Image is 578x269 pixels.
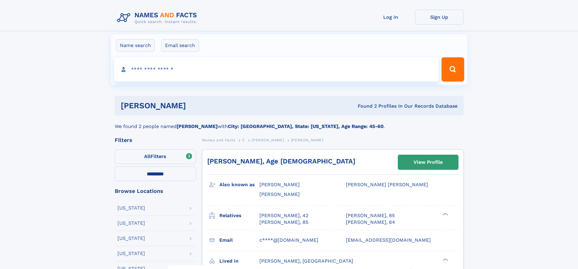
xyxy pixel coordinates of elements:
div: [US_STATE] [117,251,145,256]
a: Names and Facts [202,136,235,144]
div: Browse Locations [115,188,196,194]
div: [US_STATE] [117,221,145,226]
label: Email search [161,39,199,52]
button: Search Button [441,57,464,82]
h3: Relatives [219,210,259,221]
h3: Lived in [219,256,259,266]
a: [PERSON_NAME], 85 [259,219,308,226]
b: City: [GEOGRAPHIC_DATA], State: [US_STATE], Age Range: 45-60 [228,123,384,129]
label: Name search [116,39,155,52]
h3: Also known as [219,180,259,190]
span: [PERSON_NAME] [291,138,323,142]
a: [PERSON_NAME], 64 [346,219,395,226]
div: ❯ [441,257,448,261]
span: [EMAIL_ADDRESS][DOMAIN_NAME] [346,237,431,243]
div: [US_STATE] [117,236,145,241]
input: search input [114,57,439,82]
a: View Profile [398,155,458,170]
div: Found 2 Profiles In Our Records Database [272,103,458,109]
a: Sign Up [415,10,464,25]
span: [PERSON_NAME], [GEOGRAPHIC_DATA] [259,258,353,264]
a: [PERSON_NAME], Age [DEMOGRAPHIC_DATA] [207,157,355,165]
span: [PERSON_NAME] [259,191,300,197]
span: [PERSON_NAME] [252,138,284,142]
div: Filters [115,137,196,143]
h3: Email [219,235,259,245]
a: [PERSON_NAME], 85 [346,212,395,219]
div: View Profile [414,155,443,169]
div: ❯ [441,212,448,216]
b: [PERSON_NAME] [177,123,218,129]
div: [US_STATE] [117,206,145,210]
span: C [242,138,245,142]
span: [PERSON_NAME] [259,182,300,187]
img: Logo Names and Facts [115,10,202,26]
span: [PERSON_NAME] [PERSON_NAME] [346,182,428,187]
a: [PERSON_NAME], 42 [259,212,308,219]
a: C [242,136,245,144]
div: We found 2 people named with . [115,116,464,130]
span: All [144,153,150,159]
label: Filters [115,150,196,164]
h1: [PERSON_NAME] [121,102,272,109]
a: Log In [367,10,415,25]
a: [PERSON_NAME] [252,136,284,144]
